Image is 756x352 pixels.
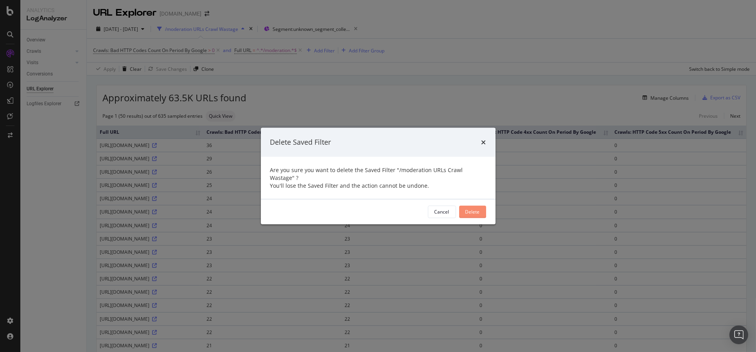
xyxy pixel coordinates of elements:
[465,208,480,215] div: Delete
[481,137,486,147] div: times
[270,181,486,189] div: You'll lose the Saved Filter and the action cannot be undone.
[729,325,748,344] div: Open Intercom Messenger
[270,137,331,147] div: Delete Saved Filter
[428,205,456,218] button: Cancel
[435,208,449,215] div: Cancel
[261,128,496,224] div: modal
[270,166,486,181] div: Are you sure you want to delete the Saved Filter " /moderation URLs Crawl Wastage " ?
[459,205,486,218] button: Delete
